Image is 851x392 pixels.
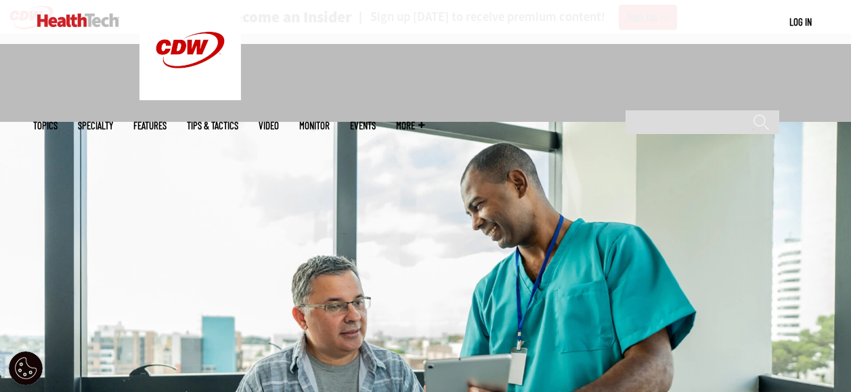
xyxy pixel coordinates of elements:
[139,89,241,104] a: CDW
[187,121,238,131] a: Tips & Tactics
[78,121,113,131] span: Specialty
[133,121,167,131] a: Features
[259,121,279,131] a: Video
[350,121,376,131] a: Events
[9,351,43,385] div: Cookie Settings
[789,16,812,28] a: Log in
[396,121,424,131] span: More
[37,14,119,27] img: Home
[299,121,330,131] a: MonITor
[9,351,43,385] button: Open Preferences
[33,121,58,131] span: Topics
[789,15,812,29] div: User menu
